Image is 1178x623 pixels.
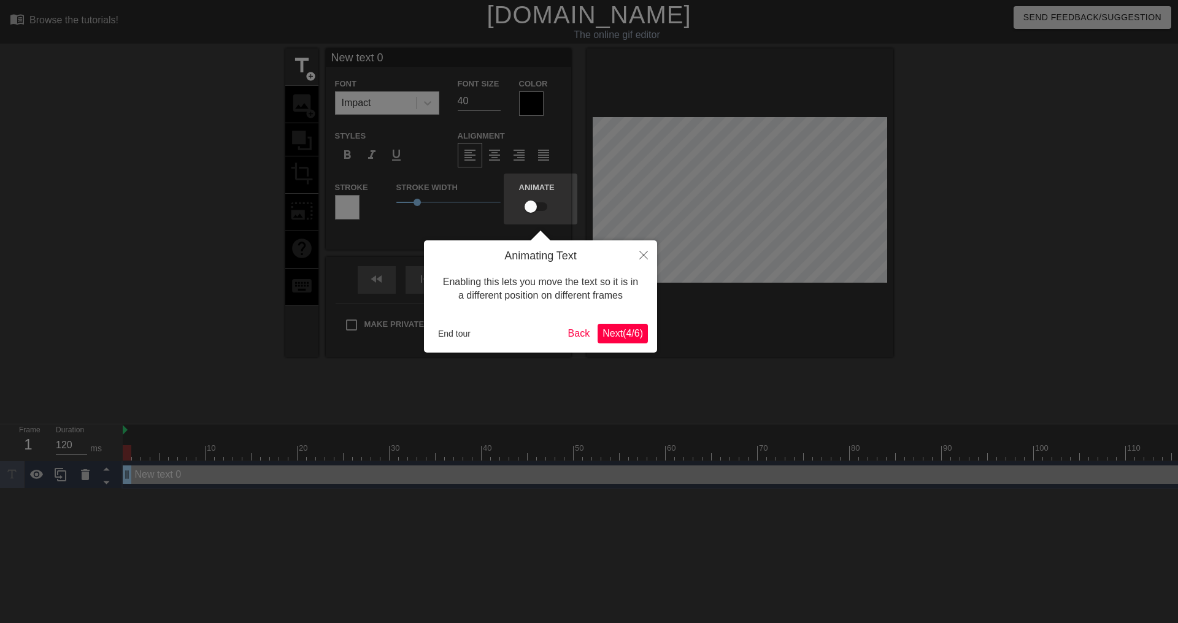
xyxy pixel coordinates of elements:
[433,263,648,315] div: Enabling this lets you move the text so it is in a different position on different frames
[433,250,648,263] h4: Animating Text
[433,324,475,343] button: End tour
[598,324,648,343] button: Next
[630,240,657,269] button: Close
[563,324,595,343] button: Back
[602,328,643,338] span: Next ( 4 / 6 )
